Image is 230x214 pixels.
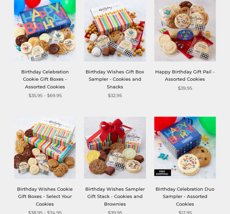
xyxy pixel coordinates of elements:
[86,69,144,89] a: Birthday Wishes Gift Box Sampler - Cookies and Snacks
[154,117,216,179] img: Birthday Celebration Duo Sampler - Assorted Cookies
[17,186,73,207] a: Birthday Wishes Cookie Gift Boxes - Select Your Cookies
[29,92,62,99] span: $35.95 - $69.95
[108,92,122,99] span: $32.95
[84,117,146,179] img: Birthday Wishes Sampler Gift Stack - Cookies and Brownies
[85,186,145,207] a: Birthday Wishes Sampler Gift Stack - Cookies and Brownies
[178,85,192,92] span: $39.95
[155,69,215,82] a: Happy Birthday Gift Pail - Assorted Cookies
[21,69,69,89] a: Birthday Celebration Cookie Gift Boxes - Assorted Cookies
[14,117,76,179] img: Birthday Wishes Cookie Gift Boxes - Select Your Cookies
[156,186,214,207] a: Birthday Celebration Duo Sampler - Assorted Cookies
